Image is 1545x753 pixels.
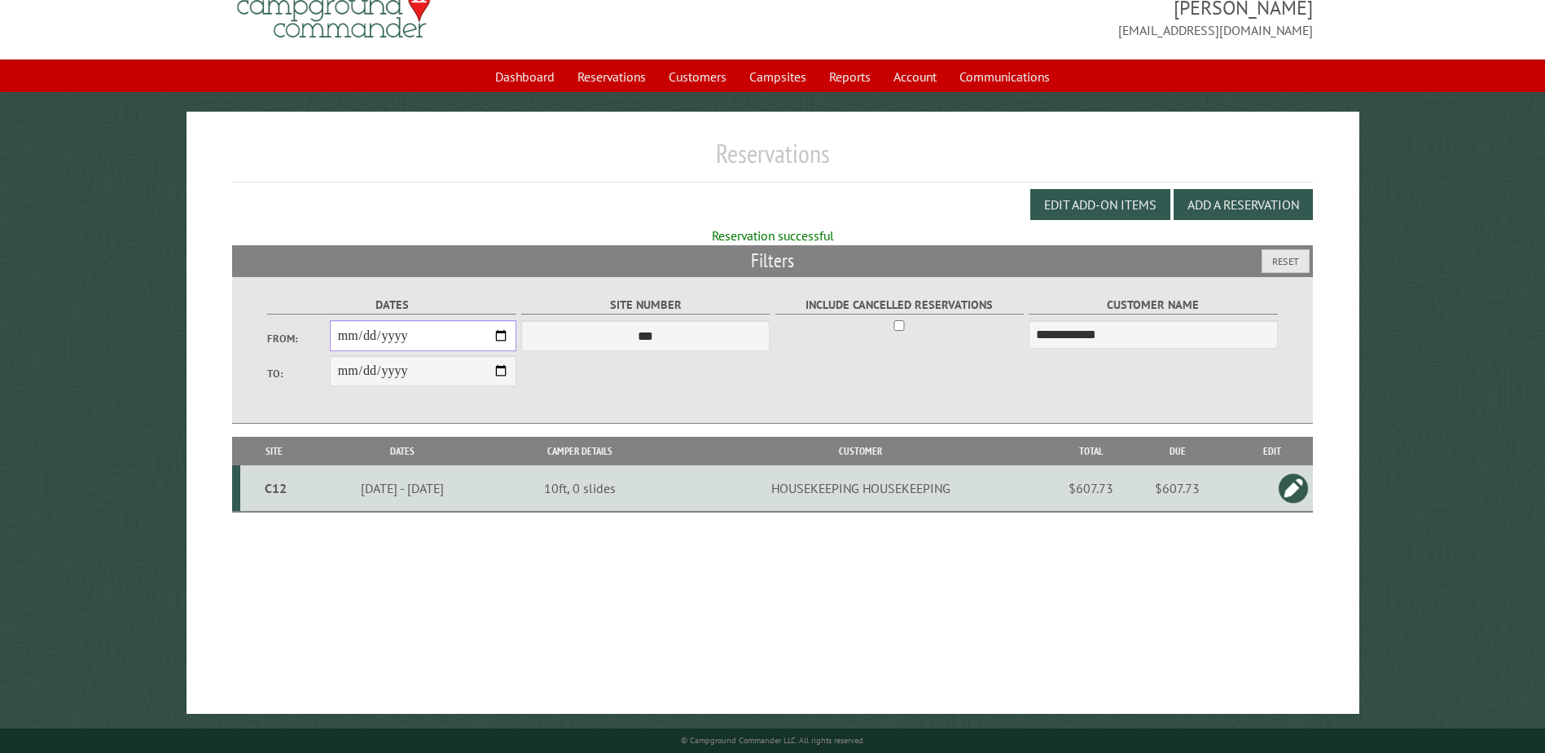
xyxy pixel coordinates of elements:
td: HOUSEKEEPING HOUSEKEEPING [662,465,1059,512]
a: Campsites [740,61,816,92]
a: Account [884,61,946,92]
a: Dashboard [485,61,564,92]
th: Customer [662,437,1059,465]
th: Total [1059,437,1124,465]
a: Communications [950,61,1060,92]
label: Include Cancelled Reservations [775,296,1024,315]
th: Camper Details [497,437,662,465]
th: Due [1124,437,1231,465]
a: Customers [659,61,736,92]
label: From: [267,331,329,346]
div: Reservation successful [232,227,1312,244]
label: Dates [267,296,516,315]
button: Add a Reservation [1174,189,1313,220]
h1: Reservations [232,138,1312,183]
th: Dates [307,437,497,465]
a: Reservations [568,61,656,92]
button: Edit Add-on Items [1030,189,1170,220]
a: Reports [819,61,880,92]
label: Customer Name [1029,296,1277,315]
th: Site [240,437,307,465]
button: Reset [1262,249,1310,273]
label: To: [267,366,329,381]
td: $607.73 [1059,465,1124,512]
td: 10ft, 0 slides [497,465,662,512]
label: Site Number [521,296,770,315]
h2: Filters [232,245,1312,276]
th: Edit [1231,437,1313,465]
div: [DATE] - [DATE] [310,480,495,496]
small: © Campground Commander LLC. All rights reserved. [681,735,865,746]
div: C12 [247,480,305,496]
td: $607.73 [1124,465,1231,512]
